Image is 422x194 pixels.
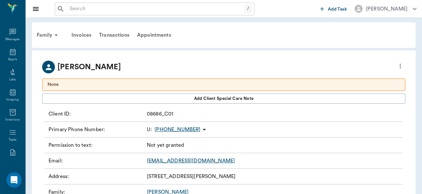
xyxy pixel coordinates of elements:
div: Labs [9,77,16,82]
p: 08686_C01 [147,110,173,118]
p: Email : [49,157,144,165]
div: Messages [5,37,20,42]
button: more [395,61,405,71]
p: [PERSON_NAME] [57,61,121,73]
div: / [245,4,252,13]
p: Not yet granted [147,141,184,149]
button: Add client Special Care Note [42,93,405,104]
button: [PERSON_NAME] [350,3,422,15]
p: [PHONE_NUMBER] [154,126,200,133]
div: Family [33,27,64,43]
input: Search [67,4,245,13]
span: U : [147,126,152,133]
p: Client ID : [49,110,144,118]
a: Appointments [133,27,175,43]
button: Add Task [318,3,350,15]
div: Inventory [5,117,20,122]
div: Tasks [9,138,17,142]
div: Imaging [6,97,19,102]
p: Address : [49,173,144,180]
p: None [48,81,400,88]
p: [STREET_ADDRESS][PERSON_NAME] [147,173,236,180]
a: Invoices [68,27,95,43]
span: Add client Special Care Note [194,95,254,102]
a: Transactions [95,27,133,43]
p: Primary Phone Number : [49,126,144,133]
div: Open Intercom Messenger [6,172,22,188]
a: [EMAIL_ADDRESS][DOMAIN_NAME] [147,158,235,163]
button: Close drawer [29,3,42,15]
div: [PERSON_NAME] [366,5,408,13]
p: Permission to text : [49,141,144,149]
div: Appts [8,57,17,62]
